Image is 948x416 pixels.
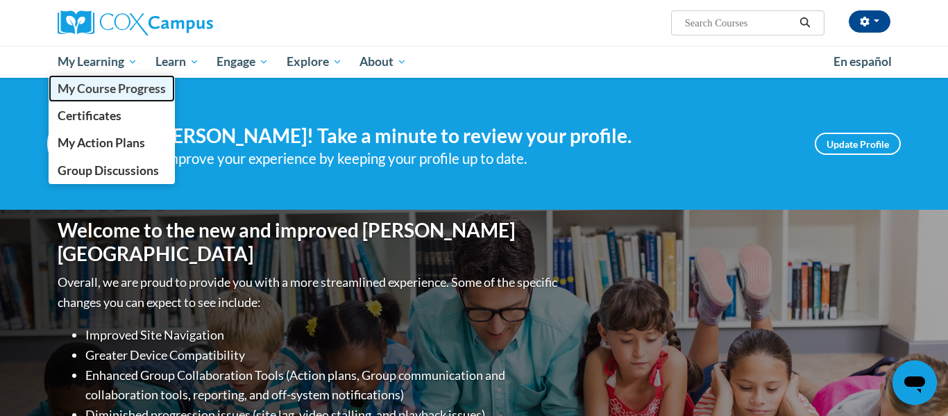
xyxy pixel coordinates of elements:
a: Learn [146,46,208,78]
span: Group Discussions [58,163,159,178]
iframe: Button to launch messaging window [892,360,937,405]
span: Certificates [58,108,121,123]
div: Help improve your experience by keeping your profile up to date. [130,147,794,170]
a: About [351,46,416,78]
span: About [359,53,407,70]
h1: Welcome to the new and improved [PERSON_NAME][GEOGRAPHIC_DATA] [58,219,561,265]
span: En español [833,54,892,69]
li: Enhanced Group Collaboration Tools (Action plans, Group communication and collaboration tools, re... [85,365,561,406]
input: Search Courses [684,15,795,31]
span: My Learning [58,53,137,70]
a: Group Discussions [49,157,175,184]
a: Update Profile [815,133,901,155]
a: My Course Progress [49,75,175,102]
a: My Learning [49,46,146,78]
a: Engage [208,46,278,78]
a: En español [824,47,901,76]
span: Learn [155,53,199,70]
span: My Course Progress [58,81,166,96]
p: Overall, we are proud to provide you with a more streamlined experience. Some of the specific cha... [58,272,561,313]
li: Greater Device Compatibility [85,345,561,365]
div: Main menu [37,46,911,78]
a: My Action Plans [49,129,175,156]
a: Cox Campus [58,10,321,35]
button: Account Settings [849,10,890,33]
img: Cox Campus [58,10,213,35]
span: Explore [287,53,342,70]
li: Improved Site Navigation [85,325,561,345]
a: Explore [278,46,351,78]
a: Certificates [49,102,175,129]
img: Profile Image [47,113,110,175]
span: My Action Plans [58,135,145,150]
button: Search [795,15,815,31]
h4: Hi [PERSON_NAME]! Take a minute to review your profile. [130,124,794,148]
span: Engage [217,53,269,70]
